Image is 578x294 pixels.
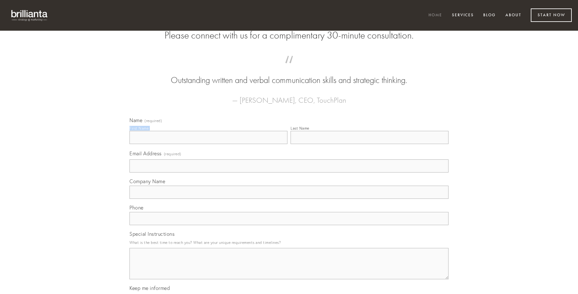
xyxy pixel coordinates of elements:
[531,8,572,22] a: Start Now
[129,150,162,157] span: Email Address
[291,126,309,131] div: Last Name
[129,231,175,237] span: Special Instructions
[129,126,149,131] div: First Name
[164,150,181,158] span: (required)
[139,62,439,74] span: “
[129,117,142,123] span: Name
[139,86,439,106] figcaption: — [PERSON_NAME], CEO, TouchPlan
[144,119,162,123] span: (required)
[6,6,53,24] img: brillianta - research, strategy, marketing
[479,10,500,21] a: Blog
[129,238,449,247] p: What is the best time to reach you? What are your unique requirements and timelines?
[129,204,144,211] span: Phone
[424,10,446,21] a: Home
[448,10,478,21] a: Services
[139,62,439,86] blockquote: Outstanding written and verbal communication skills and strategic thinking.
[129,29,449,41] h2: Please connect with us for a complimentary 30-minute consultation.
[129,285,170,291] span: Keep me informed
[129,178,165,184] span: Company Name
[501,10,525,21] a: About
